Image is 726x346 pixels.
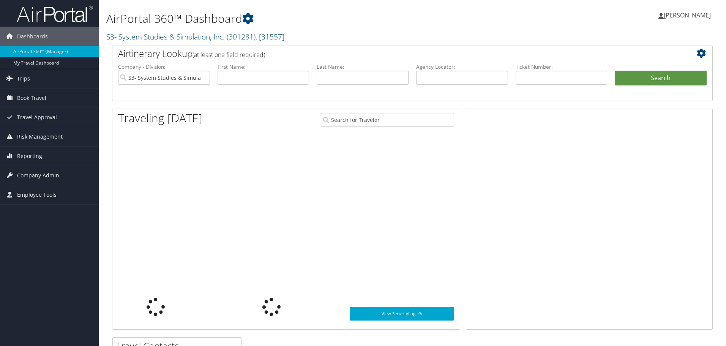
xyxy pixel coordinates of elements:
span: ( 301281 ) [227,32,256,42]
a: View SecurityLogic® [350,307,454,321]
a: [PERSON_NAME] [658,4,718,27]
h1: AirPortal 360™ Dashboard [106,11,515,27]
label: Agency Locator: [416,63,508,71]
span: Risk Management [17,127,63,146]
h1: Traveling [DATE] [118,110,202,126]
label: Last Name: [317,63,409,71]
span: Employee Tools [17,185,57,204]
span: Trips [17,69,30,88]
span: , [ 31557 ] [256,32,284,42]
label: First Name: [218,63,309,71]
button: Search [615,71,707,86]
input: Search for Traveler [321,113,454,127]
h2: Airtinerary Lookup [118,47,657,60]
span: Reporting [17,147,42,166]
img: airportal-logo.png [17,5,93,23]
label: Company - Division: [118,63,210,71]
label: Ticket Number: [516,63,608,71]
span: Company Admin [17,166,59,185]
a: S3- System Studies & Simulation, Inc. [106,32,284,42]
span: [PERSON_NAME] [664,11,711,19]
span: Book Travel [17,88,46,107]
span: (at least one field required) [193,51,265,59]
span: Dashboards [17,27,48,46]
span: Travel Approval [17,108,57,127]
